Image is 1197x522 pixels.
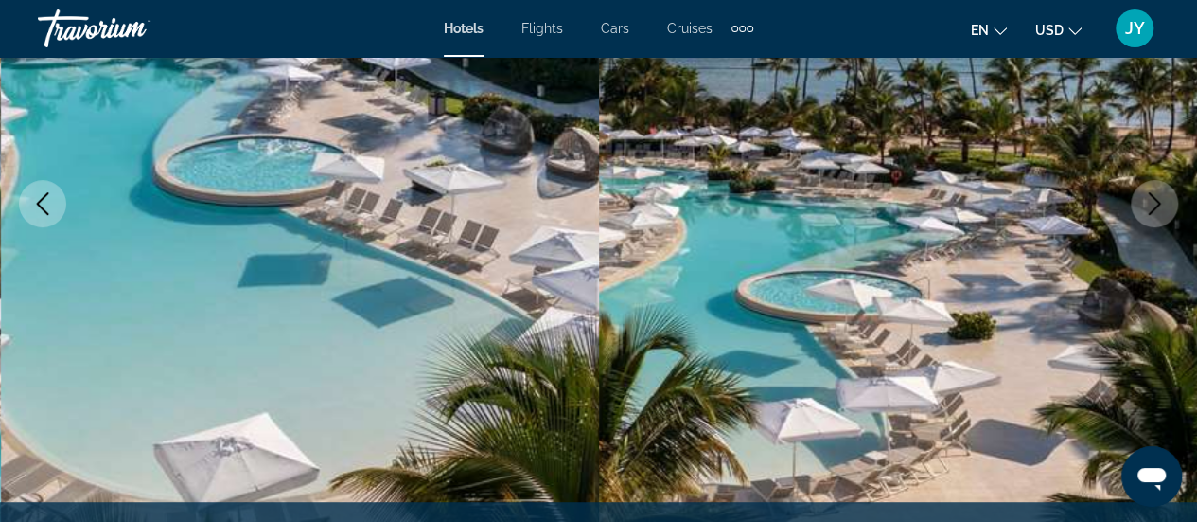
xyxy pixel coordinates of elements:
[1125,19,1145,38] span: JY
[971,16,1007,44] button: Change language
[731,13,753,44] button: Extra navigation items
[38,4,227,53] a: Travorium
[1035,16,1082,44] button: Change currency
[444,21,484,36] a: Hotels
[601,21,629,36] a: Cars
[19,180,66,227] button: Previous image
[1131,180,1178,227] button: Next image
[521,21,563,36] a: Flights
[667,21,713,36] a: Cruises
[1035,23,1064,38] span: USD
[1110,9,1159,48] button: User Menu
[1121,446,1182,507] iframe: Button to launch messaging window
[971,23,989,38] span: en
